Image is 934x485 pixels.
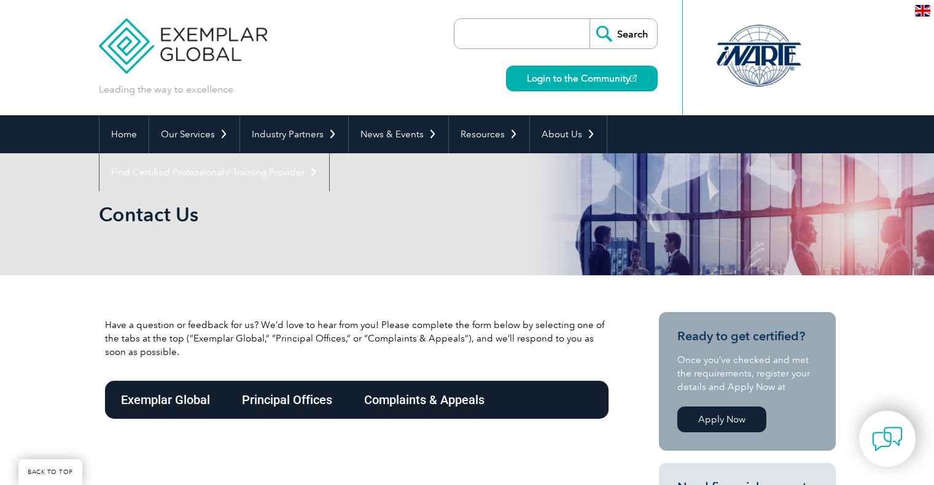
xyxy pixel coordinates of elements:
p: Leading the way to excellence [99,83,233,96]
input: Search [590,19,657,48]
a: Home [99,115,149,153]
a: Apply Now [677,407,766,432]
a: About Us [530,115,607,153]
a: Find Certified Professional / Training Provider [99,153,329,191]
a: Resources [449,115,529,153]
h1: Contact Us [99,202,570,226]
p: Once you’ve checked and met the requirements, register your details and Apply Now at [677,353,817,394]
a: Login to the Community [506,66,658,91]
img: en [915,5,930,17]
a: BACK TO TOP [18,459,82,485]
div: Principal Offices [226,381,348,419]
p: Have a question or feedback for us? We’d love to hear from you! Please complete the form below by... [105,318,609,359]
div: Complaints & Appeals [348,381,500,419]
a: Our Services [149,115,239,153]
h3: Ready to get certified? [677,329,817,344]
div: Exemplar Global [105,381,226,419]
img: open_square.png [630,75,637,82]
a: Industry Partners [240,115,348,153]
img: contact-chat.png [872,424,903,454]
a: News & Events [349,115,448,153]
